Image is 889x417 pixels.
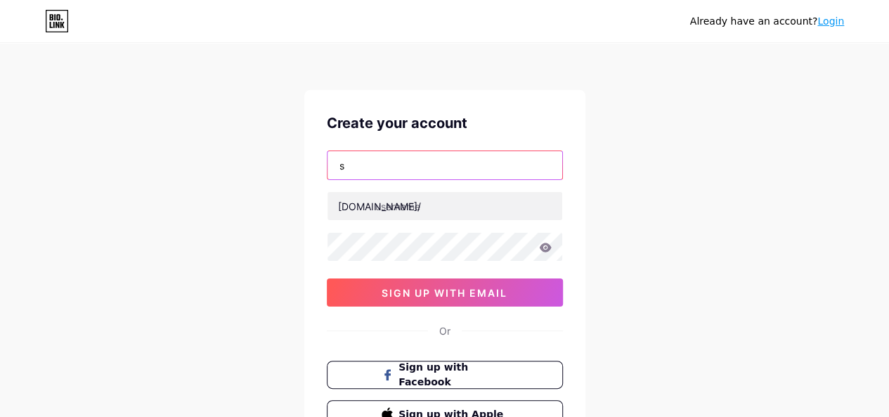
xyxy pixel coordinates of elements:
[439,323,450,338] div: Or
[817,15,844,27] a: Login
[327,192,562,220] input: username
[382,287,507,299] span: sign up with email
[690,14,844,29] div: Already have an account?
[338,199,421,214] div: [DOMAIN_NAME]/
[327,151,562,179] input: Email
[327,361,563,389] button: Sign up with Facebook
[398,360,507,390] span: Sign up with Facebook
[327,113,563,134] div: Create your account
[327,278,563,307] button: sign up with email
